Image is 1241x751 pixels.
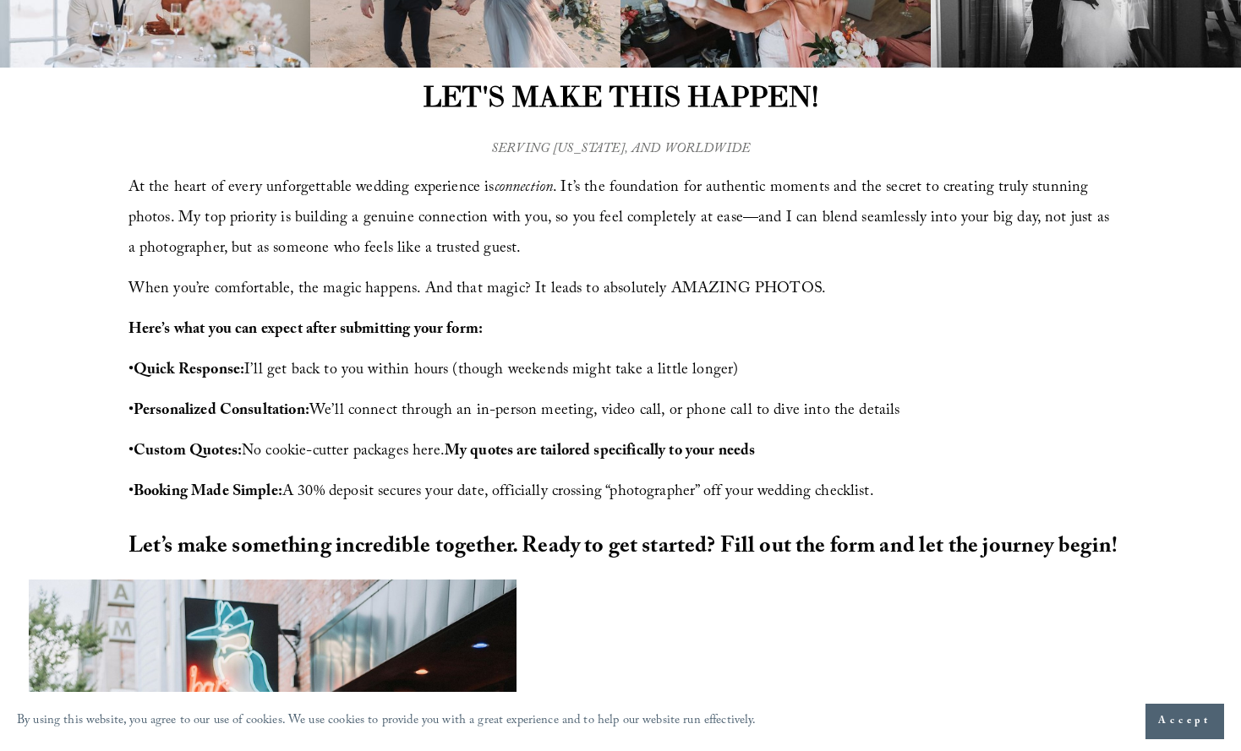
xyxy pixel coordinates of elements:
span: Accept [1158,713,1211,730]
span: • No cookie-cutter packages here. [128,439,756,465]
span: • We’ll connect through an in-person meeting, video call, or phone call to dive into the details [128,399,900,425]
strong: Here’s what you can expect after submitting your form: [128,318,483,344]
span: • A 30% deposit secures your date, officially crossing “photographer” off your wedding checklist. [128,480,874,506]
span: • I’ll get back to you within hours (though weekends might take a little longer) [128,358,739,384]
p: By using this website, you agree to our use of cookies. We use cookies to provide you with a grea... [17,710,757,734]
strong: My quotes are tailored specifically to your needs [445,439,756,465]
strong: Personalized Consultation: [134,399,309,425]
button: Accept [1145,704,1224,739]
span: When you’re comfortable, the magic happens. And that magic? It leads to absolutely AMAZING PHOTOS. [128,277,826,303]
strong: Let’s make something incredible together. Ready to get started? Fill out the form and let the jou... [128,530,1118,567]
strong: LET'S MAKE THIS HAPPEN! [423,79,818,114]
em: connection [495,176,554,202]
strong: Custom Quotes: [134,439,242,465]
strong: Quick Response: [134,358,244,384]
em: SERVING [US_STATE], AND WORLDWIDE [491,139,750,161]
strong: Booking Made Simple: [134,480,282,506]
span: At the heart of every unforgettable wedding experience is . It’s the foundation for authentic mom... [128,176,1113,263]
